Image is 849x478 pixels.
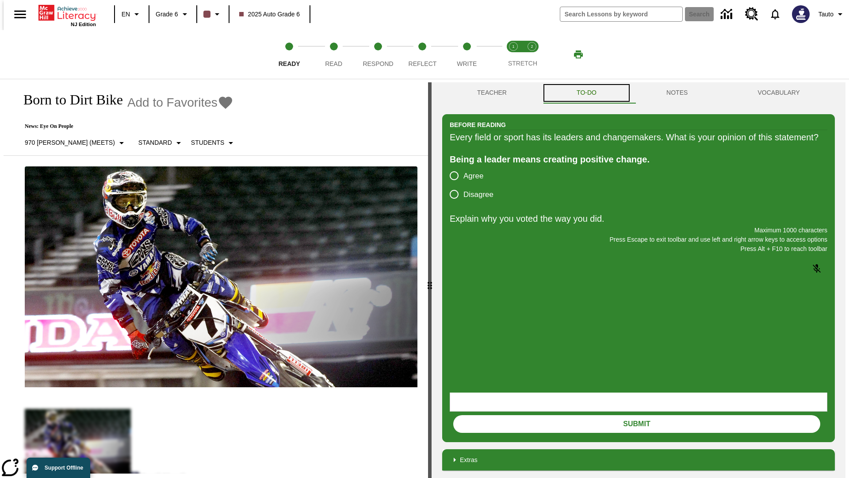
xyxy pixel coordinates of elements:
[787,3,815,26] button: Select a new avatar
[325,60,342,67] span: Read
[792,5,810,23] img: Avatar
[25,166,417,388] img: Motocross racer James Stewart flies through the air on his dirt bike.
[308,30,359,79] button: Read step 2 of 5
[397,30,448,79] button: Reflect step 4 of 5
[127,96,218,110] span: Add to Favorites
[806,258,827,279] button: Click to activate and allow voice recognition
[460,455,478,465] p: Extras
[631,82,723,104] button: NOTES
[191,138,224,147] p: Students
[45,465,83,471] span: Support Offline
[450,235,827,244] p: Press Escape to exit toolbar and use left and right arrow keys to access options
[441,30,493,79] button: Write step 5 of 5
[363,60,393,67] span: Respond
[428,82,432,478] div: Press Enter or Spacebar and then press right and left arrow keys to move the slider
[450,166,501,204] div: poll
[187,135,240,151] button: Select Student
[560,7,682,21] input: search field
[279,60,300,67] span: Ready
[450,244,827,254] p: Press Alt + F10 to reach toolbar
[118,6,146,22] button: Language: EN, Select a language
[463,189,493,200] span: Disagree
[156,10,178,19] span: Grade 6
[200,6,226,22] button: Class color is dark brown. Change class color
[740,2,764,26] a: Resource Center, Will open in new tab
[21,135,130,151] button: Select Lexile, 970 Lexile (Meets)
[723,82,835,104] button: VOCABULARY
[450,130,827,144] div: Every field or sport has its leaders and changemakers. What is your opinion of this statement?
[715,2,740,27] a: Data Center
[818,10,834,19] span: Tauto
[38,3,96,27] div: Home
[409,60,437,67] span: Reflect
[4,82,428,474] div: reading
[71,22,96,27] span: NJ Edition
[138,138,172,147] p: Standard
[152,6,194,22] button: Grade: Grade 6, Select a grade
[450,212,827,226] p: Explain why you voted the way you did.
[815,6,849,22] button: Profile/Settings
[764,3,787,26] a: Notifications
[450,120,506,130] h2: Before Reading
[442,449,835,470] div: Extras
[512,44,514,49] text: 1
[564,46,593,62] button: Print
[4,7,129,15] body: Explain why you voted the way you did. Maximum 1000 characters Press Alt + F10 to reach toolbar P...
[542,82,631,104] button: TO-DO
[519,30,545,79] button: Stretch Respond step 2 of 2
[463,170,483,182] span: Agree
[501,30,526,79] button: Stretch Read step 1 of 2
[135,135,187,151] button: Scaffolds, Standard
[14,92,123,108] h1: Born to Dirt Bike
[352,30,404,79] button: Respond step 3 of 5
[531,44,533,49] text: 2
[27,458,90,478] button: Support Offline
[442,82,542,104] button: Teacher
[432,82,845,478] div: activity
[457,60,477,67] span: Write
[14,123,240,130] p: News: Eye On People
[239,10,300,19] span: 2025 Auto Grade 6
[264,30,315,79] button: Ready step 1 of 5
[450,226,827,235] p: Maximum 1000 characters
[7,1,33,27] button: Open side menu
[508,60,537,67] span: STRETCH
[127,95,233,110] button: Add to Favorites - Born to Dirt Bike
[25,138,115,147] p: 970 [PERSON_NAME] (Meets)
[450,152,827,166] div: Being a leader means creating positive change.
[122,10,130,19] span: EN
[442,82,835,104] div: Instructional Panel Tabs
[453,415,820,433] button: Submit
